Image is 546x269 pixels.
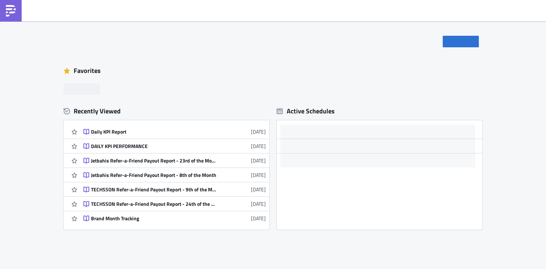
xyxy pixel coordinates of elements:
[83,197,266,211] a: TECHSSON Refer-a-Friend Payout Report - 24th of the Month[DATE]
[83,168,266,182] a: Jetbahis Refer-a-Friend Payout Report - 8th of the Month[DATE]
[91,129,217,135] div: Daily KPI Report
[91,143,217,149] div: DAILY KPI PERFORMANCE
[83,125,266,139] a: Daily KPI Report[DATE]
[277,107,335,115] div: Active Schedules
[251,128,266,135] time: 2025-05-14T05:47:56Z
[83,182,266,196] a: TECHSSON Refer-a-Friend Payout Report - 9th of the Month[DATE]
[83,153,266,168] a: Jetbahis Refer-a-Friend Payout Report - 23rd of the Month[DATE]
[91,201,217,207] div: TECHSSON Refer-a-Friend Payout Report - 24th of the Month
[251,186,266,193] time: 2025-04-09T07:10:14Z
[64,65,482,76] div: Favorites
[251,157,266,164] time: 2025-05-08T06:46:30Z
[91,215,217,222] div: Brand Month Tracking
[83,211,266,225] a: Brand Month Tracking[DATE]
[91,157,217,164] div: Jetbahis Refer-a-Friend Payout Report - 23rd of the Month
[91,186,217,193] div: TECHSSON Refer-a-Friend Payout Report - 9th of the Month
[83,139,266,153] a: DAILY KPI PERFORMANCE[DATE]
[251,142,266,150] time: 2025-05-14T05:43:20Z
[251,200,266,208] time: 2025-04-09T07:09:56Z
[91,172,217,178] div: Jetbahis Refer-a-Friend Payout Report - 8th of the Month
[251,171,266,179] time: 2025-05-08T06:39:30Z
[5,5,17,17] img: PushMetrics
[64,106,269,117] div: Recently Viewed
[251,214,266,222] time: 2024-12-17T14:23:15Z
